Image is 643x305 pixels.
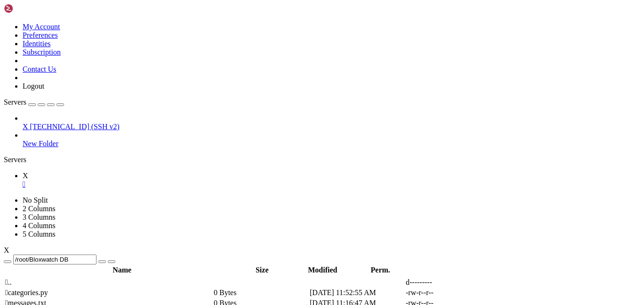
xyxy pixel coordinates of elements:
a: Preferences [23,31,58,39]
a: Subscription [23,48,61,56]
a: 5 Columns [23,230,56,238]
li: New Folder [23,131,639,148]
span:  [5,278,8,286]
a: Identities [23,40,51,48]
a: X [23,172,639,189]
th: Name: activate to sort column descending [5,265,239,275]
a: Logout [23,82,44,90]
a: X [TECHNICAL_ID] (SSH v2) [23,123,639,131]
th: Size: activate to sort column ascending [240,265,284,275]
span: .. [5,278,12,286]
span: [TECHNICAL_ID] (SSH v2) [30,123,120,131]
td: [DATE] 11:52:55 AM [309,288,404,297]
a: 3 Columns [23,213,56,221]
a: New Folder [23,140,639,148]
span: X [23,123,28,131]
th: Modified: activate to sort column ascending [285,265,360,275]
span: categories.py [5,289,48,297]
td: 0 Bytes [213,288,308,297]
div: Servers [4,156,639,164]
a: No Split [23,196,48,204]
img: Shellngn [4,4,58,13]
td: d--------- [405,278,500,287]
td: -rw-r--r-- [405,288,500,297]
span: Servers [4,98,26,106]
span: X [23,172,28,180]
a: Servers [4,98,64,106]
a: Contact Us [23,65,56,73]
input: Current Folder [13,255,96,264]
span: X [4,246,9,254]
a: 2 Columns [23,205,56,213]
span: New Folder [23,140,58,148]
span:  [5,289,8,297]
a: My Account [23,23,60,31]
li: X [TECHNICAL_ID] (SSH v2) [23,114,639,131]
th: Perm.: activate to sort column ascending [362,265,400,275]
a:  [23,180,639,189]
a: 4 Columns [23,222,56,230]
